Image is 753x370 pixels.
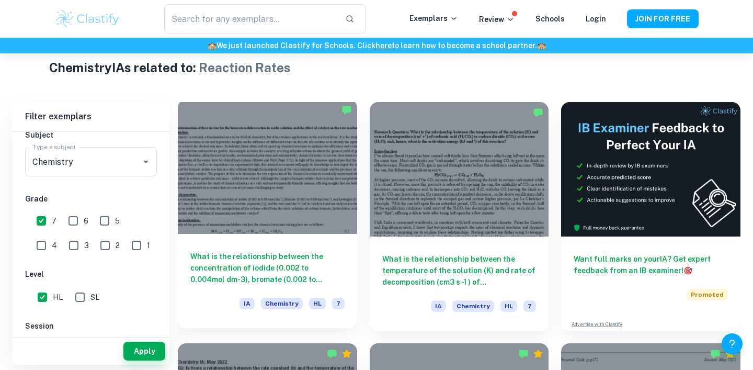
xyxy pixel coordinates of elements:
span: IA [431,300,446,312]
span: 🏫 [537,41,546,50]
button: Help and Feedback [722,333,743,354]
h6: Want full marks on your IA ? Get expert feedback from an IB examiner! [574,253,728,276]
span: 3 [84,240,89,251]
label: Type a subject [32,142,76,151]
h6: What is the relationship between the temperature of the solution (K) and rate of decomposition (c... [382,253,537,288]
h6: What is the relationship between the concentration of iodide (0.002 to 0.004mol dm-3), bromate (0... [190,251,345,285]
span: Chemistry [261,298,303,309]
div: Premium [725,349,735,359]
p: Review [479,14,515,25]
img: Clastify logo [54,8,121,29]
span: 5 [115,215,120,227]
h6: We just launched Clastify for Schools. Click to learn how to become a school partner. [2,40,751,51]
span: 7 [332,298,345,309]
a: What is the relationship between the temperature of the solution (K) and rate of decomposition (c... [370,102,549,331]
h6: Session [25,320,157,332]
a: Advertise with Clastify [572,321,622,328]
h6: Grade [25,193,157,205]
span: Promoted [687,289,728,300]
img: Marked [533,107,543,118]
a: What is the relationship between the concentration of iodide (0.002 to 0.004mol dm-3), bromate (0... [178,102,357,331]
img: Marked [518,349,529,359]
h6: Subject [25,129,157,141]
h6: Level [25,268,157,280]
p: Exemplars [409,13,458,24]
img: Marked [341,105,352,115]
span: 7 [523,300,536,312]
h6: Filter exemplars [13,102,169,131]
span: 2 [116,240,120,251]
span: 6 [84,215,88,227]
span: 🏫 [208,41,216,50]
h1: Chemistry IAs related to: [49,58,704,77]
div: Premium [533,349,543,359]
a: Schools [535,15,565,23]
img: Thumbnail [561,102,740,237]
span: HL [309,298,326,309]
span: Chemistry [452,300,494,312]
span: HL [53,291,63,303]
button: JOIN FOR FREE [627,9,699,28]
span: 🎯 [683,266,692,275]
input: Search for any exemplars... [164,4,337,33]
div: Premium [341,349,352,359]
a: Login [586,15,606,23]
img: Marked [710,349,721,359]
span: IA [239,298,255,309]
span: SL [90,291,99,303]
span: 1 [147,240,150,251]
button: Open [139,154,153,169]
a: here [375,41,392,50]
span: 7 [52,215,56,227]
img: Marked [327,349,337,359]
a: Want full marks on yourIA? Get expert feedback from an IB examiner!PromotedAdvertise with Clastify [561,102,740,331]
button: Apply [123,342,165,361]
span: Reaction Rates [199,60,291,75]
span: 4 [52,240,57,251]
span: HL [500,300,517,312]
